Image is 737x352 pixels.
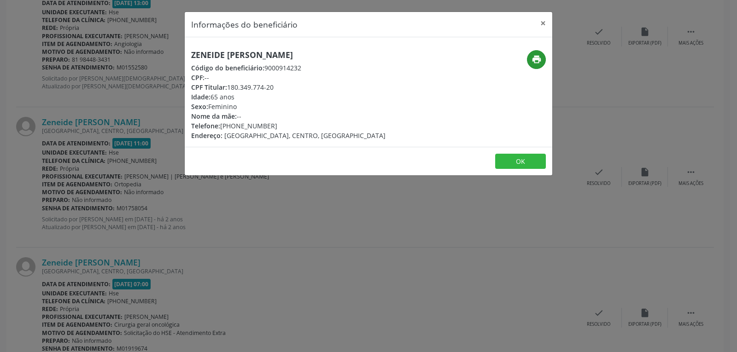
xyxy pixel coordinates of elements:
div: -- [191,73,386,82]
div: -- [191,111,386,121]
span: CPF: [191,73,205,82]
span: Endereço: [191,131,222,140]
span: Idade: [191,92,211,101]
button: Close [534,12,552,35]
button: print [527,50,546,69]
span: Sexo: [191,102,208,111]
span: [GEOGRAPHIC_DATA], CENTRO, [GEOGRAPHIC_DATA] [224,131,386,140]
div: Feminino [191,102,386,111]
div: 180.349.774-20 [191,82,386,92]
h5: Informações do beneficiário [191,18,298,30]
i: print [532,54,542,64]
div: 65 anos [191,92,386,102]
button: OK [495,154,546,169]
span: Nome da mãe: [191,112,237,121]
div: 9000914232 [191,63,386,73]
div: [PHONE_NUMBER] [191,121,386,131]
span: Código do beneficiário: [191,63,264,72]
span: CPF Titular: [191,83,227,92]
h5: Zeneide [PERSON_NAME] [191,50,386,60]
span: Telefone: [191,121,220,130]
